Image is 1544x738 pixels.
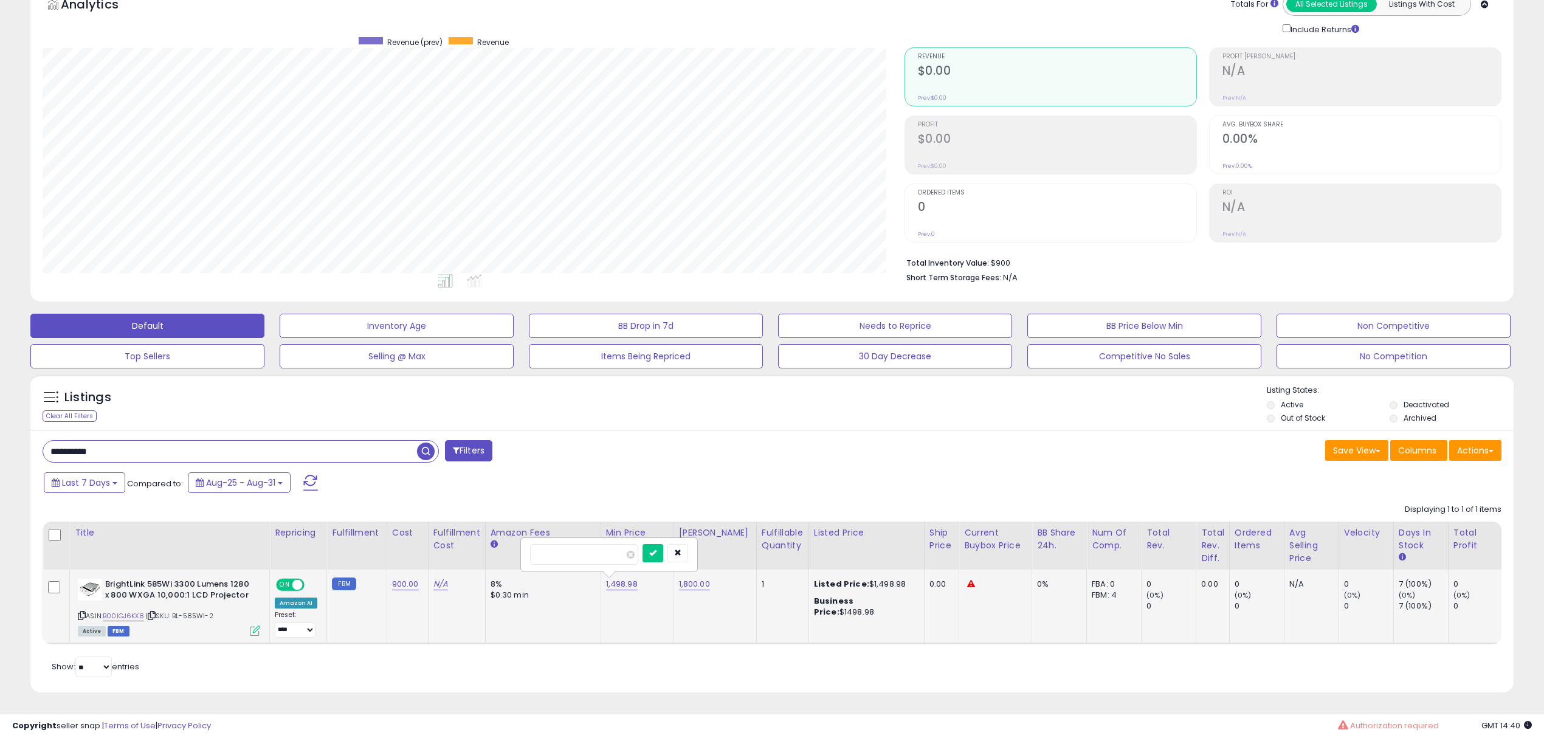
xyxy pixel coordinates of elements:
[906,258,989,268] b: Total Inventory Value:
[477,37,509,47] span: Revenue
[387,37,443,47] span: Revenue (prev)
[108,626,129,636] span: FBM
[64,389,111,406] h5: Listings
[52,661,139,672] span: Show: entries
[105,579,253,604] b: BrightLink 585Wi 3300 Lumens 1280 x 800 WXGA 10,000:1 LCD Projector
[1201,579,1220,590] div: 0.00
[1399,590,1416,600] small: (0%)
[918,200,1196,216] h2: 0
[1235,526,1279,552] div: Ordered Items
[778,314,1012,338] button: Needs to Reprice
[1281,399,1303,410] label: Active
[918,132,1196,148] h2: $0.00
[78,579,102,601] img: 317Bhps8myL._SL40_.jpg
[280,314,514,338] button: Inventory Age
[1344,590,1361,600] small: (0%)
[1037,526,1081,552] div: BB Share 24h.
[1201,526,1224,565] div: Total Rev. Diff.
[1222,162,1252,170] small: Prev: 0.00%
[103,611,144,621] a: B00IGJ6KX8
[1092,526,1136,552] div: Num of Comp.
[1344,579,1393,590] div: 0
[1453,526,1498,552] div: Total Profit
[1405,504,1501,516] div: Displaying 1 to 1 of 1 items
[1222,53,1501,60] span: Profit [PERSON_NAME]
[1222,132,1501,148] h2: 0.00%
[146,611,213,621] span: | SKU: BL-585WI-2
[1453,601,1503,612] div: 0
[1003,272,1018,283] span: N/A
[1222,230,1246,238] small: Prev: N/A
[1222,190,1501,196] span: ROI
[1027,344,1261,368] button: Competitive No Sales
[918,53,1196,60] span: Revenue
[332,526,381,539] div: Fulfillment
[157,720,211,731] a: Privacy Policy
[762,526,804,552] div: Fulfillable Quantity
[1146,526,1191,552] div: Total Rev.
[1222,64,1501,80] h2: N/A
[127,478,183,489] span: Compared to:
[1404,399,1449,410] label: Deactivated
[491,590,591,601] div: $0.30 min
[1273,22,1374,36] div: Include Returns
[332,578,356,590] small: FBM
[12,720,57,731] strong: Copyright
[1092,590,1132,601] div: FBM: 4
[1146,579,1196,590] div: 0
[43,410,97,422] div: Clear All Filters
[1235,590,1252,600] small: (0%)
[275,611,317,638] div: Preset:
[1235,601,1284,612] div: 0
[1289,526,1334,565] div: Avg Selling Price
[929,579,949,590] div: 0.00
[1289,579,1329,590] div: N/A
[1481,720,1532,731] span: 2025-09-8 14:40 GMT
[918,64,1196,80] h2: $0.00
[529,344,763,368] button: Items Being Repriced
[606,578,638,590] a: 1,498.98
[280,344,514,368] button: Selling @ Max
[75,526,264,539] div: Title
[814,578,869,590] b: Listed Price:
[491,539,498,550] small: Amazon Fees.
[445,440,492,461] button: Filters
[277,579,292,590] span: ON
[1277,344,1511,368] button: No Competition
[679,526,751,539] div: [PERSON_NAME]
[1449,440,1501,461] button: Actions
[918,190,1196,196] span: Ordered Items
[906,272,1001,283] b: Short Term Storage Fees:
[762,579,799,590] div: 1
[491,579,591,590] div: 8%
[1399,579,1448,590] div: 7 (100%)
[303,579,322,590] span: OFF
[392,578,419,590] a: 900.00
[104,720,156,731] a: Terms of Use
[1350,720,1439,731] span: Authorization required
[929,526,954,552] div: Ship Price
[44,472,125,493] button: Last 7 Days
[1037,579,1077,590] div: 0%
[433,578,448,590] a: N/A
[1404,413,1436,423] label: Archived
[1399,526,1443,552] div: Days In Stock
[529,314,763,338] button: BB Drop in 7d
[30,314,264,338] button: Default
[1027,314,1261,338] button: BB Price Below Min
[1092,579,1132,590] div: FBA: 0
[275,526,322,539] div: Repricing
[918,162,946,170] small: Prev: $0.00
[12,720,211,732] div: seller snap | |
[1277,314,1511,338] button: Non Competitive
[1325,440,1388,461] button: Save View
[392,526,423,539] div: Cost
[964,526,1027,552] div: Current Buybox Price
[188,472,291,493] button: Aug-25 - Aug-31
[1390,440,1447,461] button: Columns
[62,477,110,489] span: Last 7 Days
[78,579,260,635] div: ASIN:
[1146,601,1196,612] div: 0
[30,344,264,368] button: Top Sellers
[1146,590,1163,600] small: (0%)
